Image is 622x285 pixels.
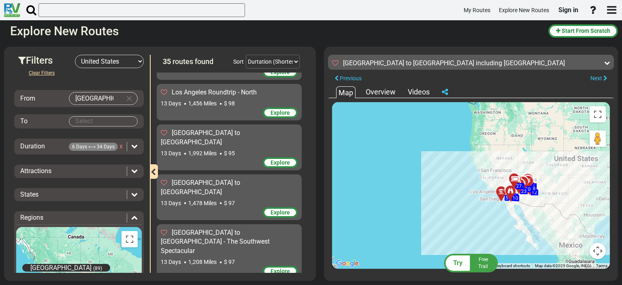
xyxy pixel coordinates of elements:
a: Open this area in Google Maps (opens a new window) [334,258,361,269]
span: 27 [516,183,522,189]
span: Explore [271,69,290,75]
span: Previous [340,75,362,81]
div: Overview [364,87,398,97]
span: Explore New Routes [499,7,549,13]
span: [GEOGRAPHIC_DATA] to [GEOGRAPHIC_DATA] - The Southwest Spectacular [161,229,270,255]
div: Explore [263,67,298,77]
div: Regions [16,213,142,223]
button: Toggle fullscreen view [121,231,138,247]
h3: Filters [18,55,75,66]
span: Attractions [20,167,51,175]
span: 13 Days [161,259,181,265]
img: Google [334,258,361,269]
span: Next [590,75,602,81]
button: Next [584,73,614,84]
button: Previous [328,73,368,84]
span: 13 Days [161,200,181,206]
button: Toggle fullscreen view [590,106,606,122]
div: [GEOGRAPHIC_DATA] to [GEOGRAPHIC_DATA] - The Southwest Spectacular 13 Days 1,208 Miles $ 97 Explore [157,224,302,279]
span: 23 [521,189,527,194]
div: Explore [263,207,298,218]
span: 18 [530,186,536,191]
button: Try FreeTrail [442,253,501,273]
span: Map data ©2025 Google, INEGI [535,264,591,268]
span: 5 [506,195,509,201]
div: Map [336,86,356,98]
span: 1,992 Miles [188,150,217,156]
span: Explore [271,159,290,166]
span: routes found [173,57,213,66]
span: (89) [93,266,102,271]
div: Duration 6 Days <--> 34 Days x [16,142,142,151]
span: 1,456 Miles [188,100,217,107]
input: Select [69,117,137,126]
span: [GEOGRAPHIC_DATA] [30,264,92,272]
a: Sign in [555,2,582,19]
div: Los Angeles Roundtrip - North 13 Days 1,456 Miles $ 98 Explore [157,84,302,120]
div: [GEOGRAPHIC_DATA] to [GEOGRAPHIC_DATA] 13 Days 1,478 Miles $ 97 Explore [157,174,302,220]
button: Start From Scratch [548,24,618,38]
span: x [119,142,123,150]
a: My Routes [460,2,494,18]
div: Explore [263,107,298,118]
span: 24 [518,184,524,189]
span: Duration [20,142,45,150]
span: My Routes [464,7,490,13]
span: $ 97 [224,200,235,206]
button: Drag Pegman onto the map to open Street View [590,131,606,147]
span: $ 97 [224,259,235,265]
div: [GEOGRAPHIC_DATA] to [GEOGRAPHIC_DATA] 13 Days 1,992 Miles $ 95 Explore [157,124,302,170]
span: 35 [163,57,171,66]
input: Select [69,92,121,105]
span: Regions [20,214,43,221]
button: Clear Filters [22,68,61,78]
button: Keyboard shortcuts [495,263,530,269]
span: Try [453,259,462,267]
span: [GEOGRAPHIC_DATA] to [GEOGRAPHIC_DATA] [161,129,240,146]
a: Explore New Routes [495,2,553,18]
a: Terms (opens in new tab) [596,264,607,268]
span: 20 [525,186,531,192]
span: $ 95 [224,150,235,156]
span: Explore [271,268,290,274]
span: Explore [271,109,290,116]
div: Explore [263,157,298,168]
span: 10 [513,195,518,201]
button: Map camera controls [590,243,606,259]
span: 1,208 Miles [188,259,217,265]
div: Videos [406,87,432,97]
span: To [20,117,28,125]
span: [GEOGRAPHIC_DATA] to [GEOGRAPHIC_DATA] [161,179,240,196]
h2: Explore New Routes [10,24,542,38]
div: Sort [233,58,244,66]
sapn: [GEOGRAPHIC_DATA] to [GEOGRAPHIC_DATA] including [GEOGRAPHIC_DATA] [343,59,565,67]
span: 13 Days [161,150,181,156]
span: Start From Scratch [562,28,610,34]
span: 6 Days <--> 34 Days [69,143,118,151]
button: Clear Input [123,92,135,105]
span: States [20,191,38,198]
span: $ 98 [224,100,235,107]
div: Attractions [16,167,142,176]
img: RvPlanetLogo.png [4,3,20,17]
div: States [16,190,142,199]
span: 13 Days [161,100,181,107]
span: Explore [271,209,290,216]
span: 12 [532,190,537,195]
div: Explore [263,266,298,276]
span: 1,478 Miles [188,200,217,206]
span: Los Angeles Roundtrip - North [172,88,257,96]
span: Free Trail [478,257,488,269]
span: From [20,94,35,102]
span: Sign in [558,6,578,14]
